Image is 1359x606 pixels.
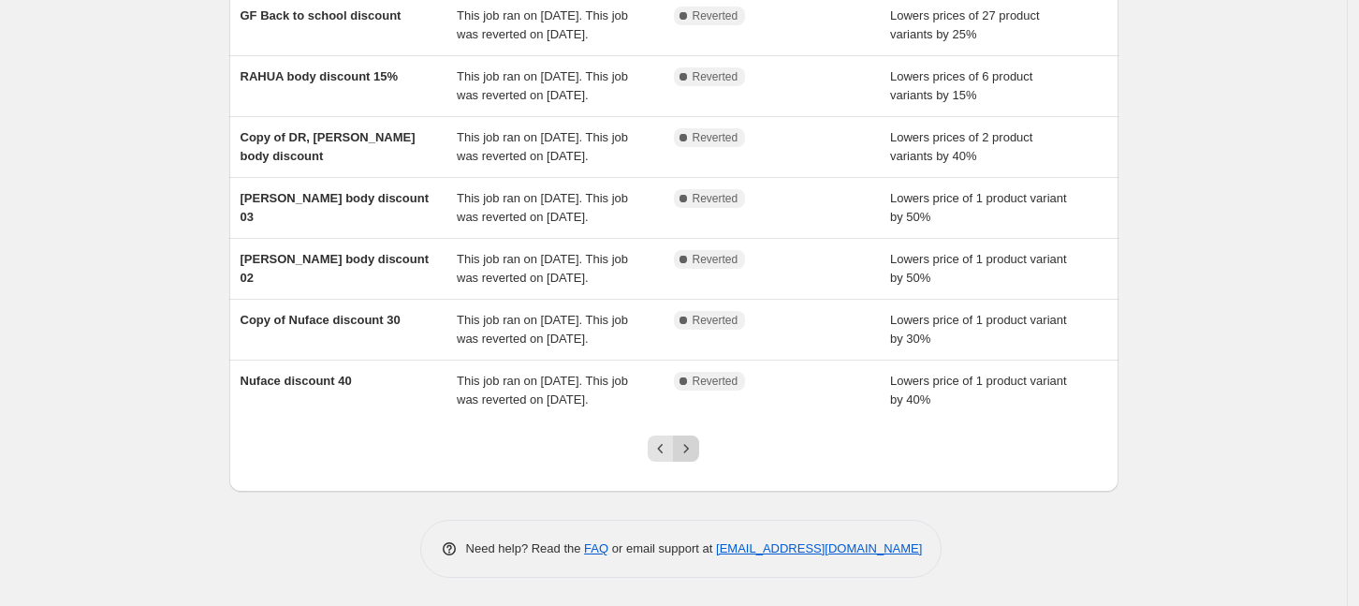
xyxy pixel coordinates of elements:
span: Reverted [693,8,738,23]
span: or email support at [608,541,716,555]
span: Reverted [693,191,738,206]
span: Need help? Read the [466,541,585,555]
span: Reverted [693,313,738,328]
button: Previous [648,436,674,462]
span: Lowers price of 1 product variant by 40% [890,374,1067,406]
span: Lowers prices of 2 product variants by 40% [890,130,1032,163]
span: Lowers prices of 6 product variants by 15% [890,69,1032,102]
span: GF Back to school discount [241,8,402,22]
span: This job ran on [DATE]. This job was reverted on [DATE]. [457,69,628,102]
span: Reverted [693,130,738,145]
span: This job ran on [DATE]. This job was reverted on [DATE]. [457,191,628,224]
span: [PERSON_NAME] body discount 03 [241,191,430,224]
span: Lowers prices of 27 product variants by 25% [890,8,1040,41]
span: This job ran on [DATE]. This job was reverted on [DATE]. [457,374,628,406]
span: Reverted [693,69,738,84]
span: Copy of DR, [PERSON_NAME] body discount [241,130,416,163]
span: Lowers price of 1 product variant by 50% [890,191,1067,224]
span: This job ran on [DATE]. This job was reverted on [DATE]. [457,313,628,346]
span: Reverted [693,252,738,267]
span: Lowers price of 1 product variant by 30% [890,313,1067,346]
span: Copy of Nuface discount 30 [241,313,401,327]
span: This job ran on [DATE]. This job was reverted on [DATE]. [457,252,628,285]
span: Nuface discount 40 [241,374,352,388]
span: This job ran on [DATE]. This job was reverted on [DATE]. [457,8,628,41]
span: [PERSON_NAME] body discount 02 [241,252,430,285]
button: Next [673,436,699,462]
span: This job ran on [DATE]. This job was reverted on [DATE]. [457,130,628,163]
span: RAHUA body discount 15% [241,69,399,83]
a: FAQ [584,541,608,555]
span: Lowers price of 1 product variant by 50% [890,252,1067,285]
span: Reverted [693,374,738,389]
nav: Pagination [648,436,699,462]
a: [EMAIL_ADDRESS][DOMAIN_NAME] [716,541,922,555]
